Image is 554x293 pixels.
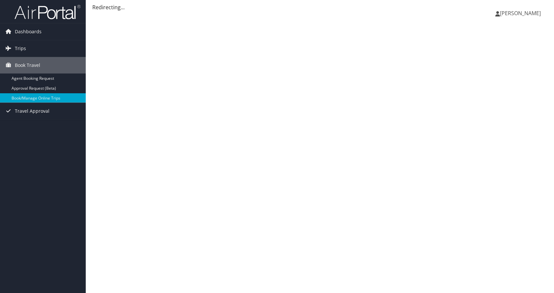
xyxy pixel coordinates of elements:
span: [PERSON_NAME] [500,10,541,17]
img: airportal-logo.png [15,4,80,20]
span: Travel Approval [15,103,49,119]
span: Book Travel [15,57,40,73]
span: Dashboards [15,23,42,40]
span: Trips [15,40,26,57]
a: [PERSON_NAME] [495,3,547,23]
div: Redirecting... [92,3,547,11]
